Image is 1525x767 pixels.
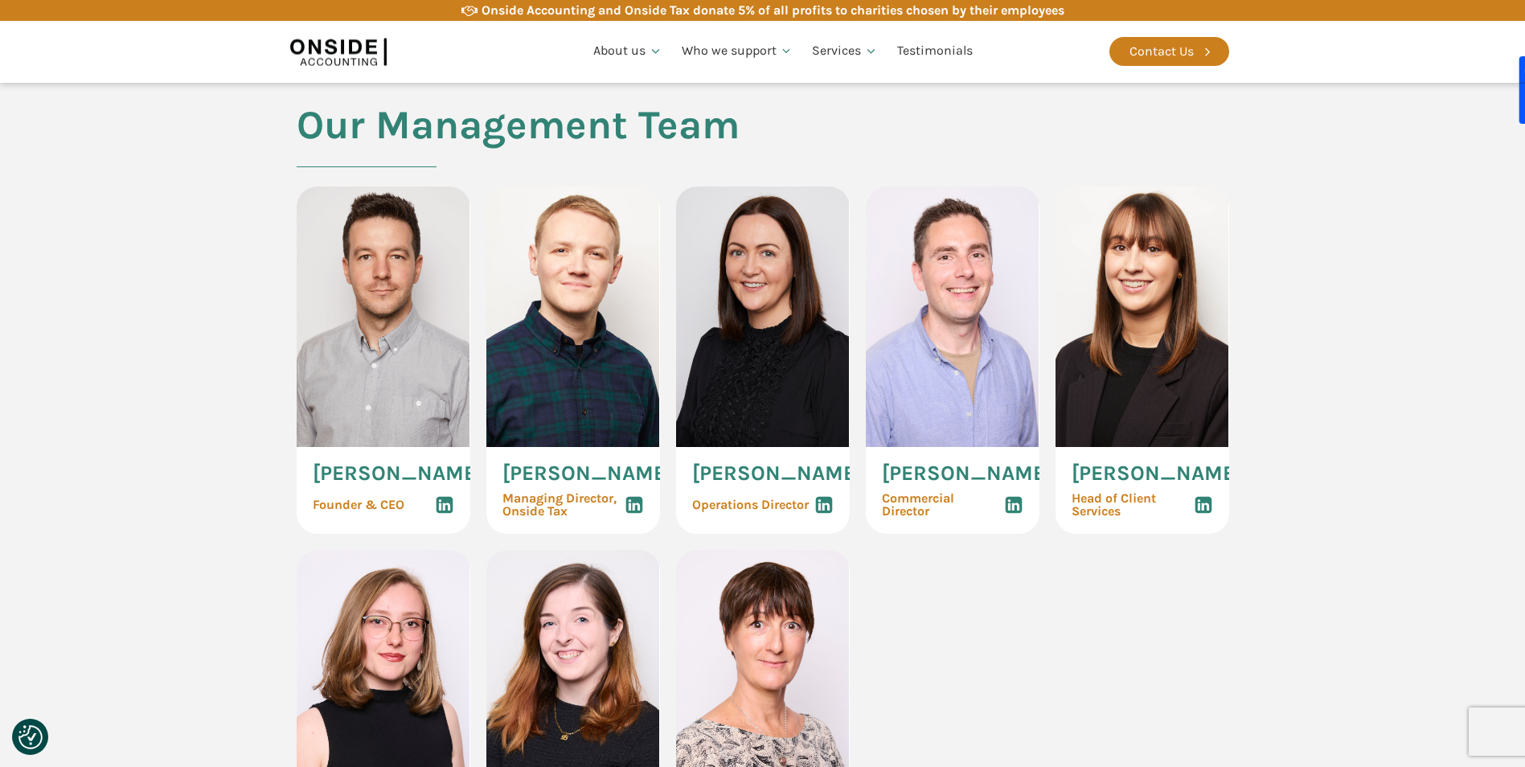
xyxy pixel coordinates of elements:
img: Onside Accounting [290,33,387,70]
span: Managing Director, Onside Tax [502,492,617,518]
span: Operations Director [692,498,809,511]
a: Testimonials [888,24,982,79]
img: Revisit consent button [18,725,43,749]
a: About us [584,24,672,79]
span: [PERSON_NAME] [882,463,1052,484]
a: Who we support [672,24,803,79]
div: Contact Us [1129,41,1194,62]
span: Head of Client Services [1072,492,1194,518]
span: [PERSON_NAME] [313,463,483,484]
button: Consent Preferences [18,725,43,749]
span: [PERSON_NAME] [502,463,673,484]
span: [PERSON_NAME] [692,463,863,484]
span: Commercial Director [882,492,1004,518]
span: Founder & CEO [313,498,404,511]
h2: Our Management Team [297,103,740,187]
a: Services [802,24,888,79]
a: Contact Us [1109,37,1229,66]
span: [PERSON_NAME] [1072,463,1242,484]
